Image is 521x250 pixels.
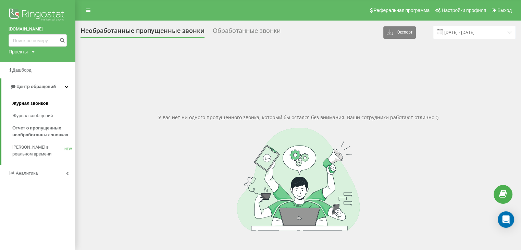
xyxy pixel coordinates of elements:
a: Журнал звонков [12,97,75,110]
span: Центр обращений [16,84,56,89]
span: Реферальная программа [373,8,430,13]
span: [PERSON_NAME] в реальном времени [12,144,64,158]
a: [PERSON_NAME] в реальном времениNEW [12,141,75,160]
span: Настройки профиля [442,8,486,13]
span: Журнал сообщений [12,112,53,119]
div: Open Intercom Messenger [498,211,514,228]
span: Дашборд [12,67,32,73]
img: Ringostat logo [9,7,67,24]
a: Журнал сообщений [12,110,75,122]
span: Аналитика [16,171,38,176]
a: Центр обращений [1,78,75,95]
button: Экспорт [383,26,416,39]
span: Отчет о пропущенных необработанных звонках [12,125,72,138]
div: Обработанные звонки [213,27,281,38]
a: Отчет о пропущенных необработанных звонках [12,122,75,141]
span: Журнал звонков [12,100,48,107]
div: Необработанные пропущенные звонки [80,27,204,38]
div: Проекты [9,48,28,55]
span: Выход [497,8,512,13]
input: Поиск по номеру [9,34,67,47]
a: [DOMAIN_NAME] [9,26,67,33]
